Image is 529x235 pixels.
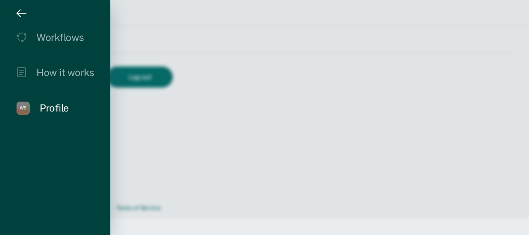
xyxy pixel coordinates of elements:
a: WSProfile [17,102,94,115]
a: Workflows [17,31,94,43]
div: Workflows [36,31,84,43]
div: How it works [36,66,94,78]
div: Profile [40,102,69,114]
a: How it works [17,66,94,78]
div: W S [17,102,30,115]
